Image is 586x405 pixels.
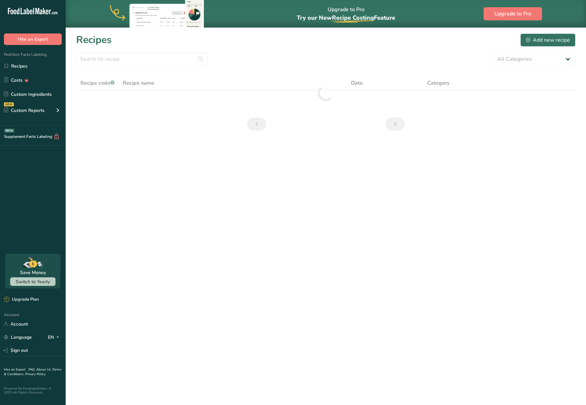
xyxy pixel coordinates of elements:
[10,277,55,286] button: Switch to Yearly
[4,33,62,45] button: Hire an Expert
[4,367,27,372] a: Hire an Expert .
[386,117,405,131] a: Next page
[4,107,45,114] div: Custom Reports
[36,367,52,372] a: About Us .
[48,333,62,341] div: EN
[247,117,266,131] a: Previous page
[297,0,395,28] div: Upgrade to Pro
[4,129,14,133] div: BETA
[4,296,39,303] div: Upgrade Plan
[297,14,395,22] span: Try our New Feature
[4,102,14,106] div: NEW
[494,10,531,18] span: Upgrade to Pro
[20,269,46,276] div: Save Money
[4,387,62,394] div: Powered By FoodLabelMaker © 2025 All Rights Reserved
[76,32,112,47] h1: Recipes
[16,279,50,285] span: Switch to Yearly
[4,331,32,343] a: Language
[526,36,570,44] div: Add new recipe
[520,33,575,47] button: Add new recipe
[484,7,542,20] button: Upgrade to Pro
[76,53,207,66] input: Search for recipe
[25,372,46,376] a: Privacy Policy
[4,367,61,376] a: Terms & Conditions .
[29,367,36,372] a: FAQ .
[332,14,374,22] span: Recipe Costing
